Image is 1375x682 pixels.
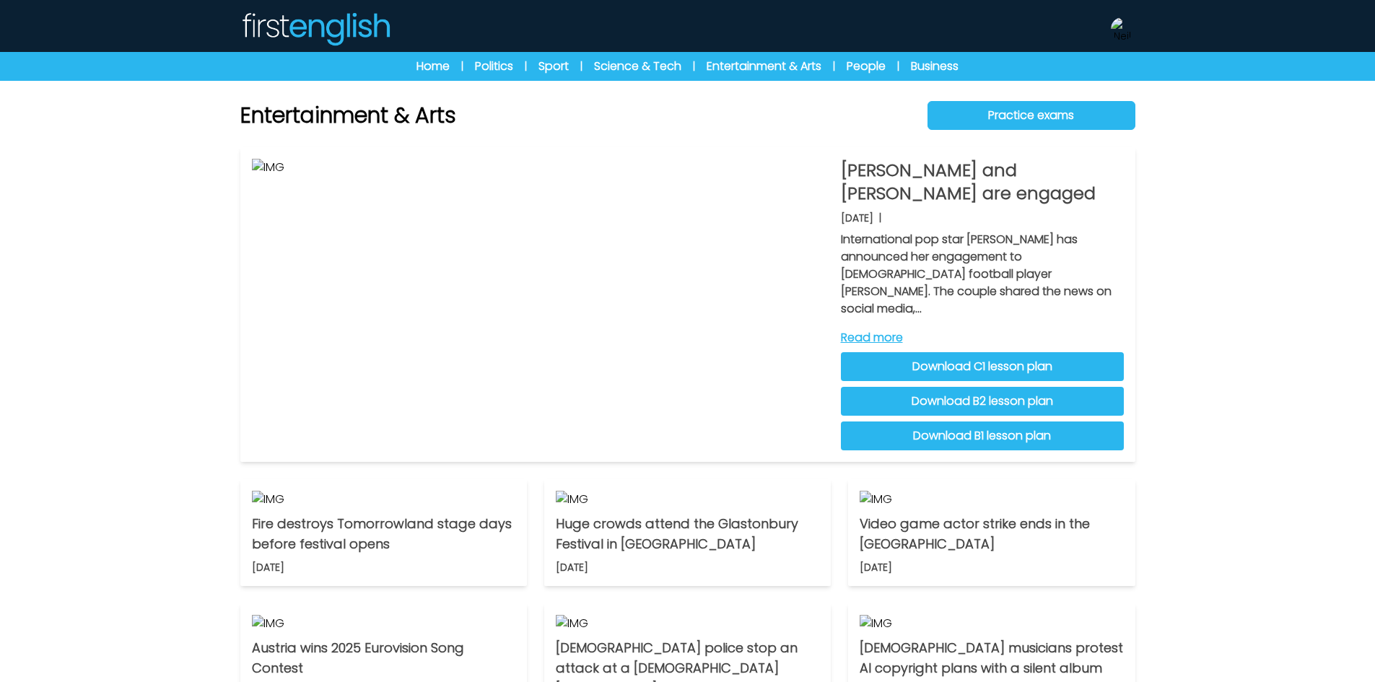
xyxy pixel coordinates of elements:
a: Politics [475,58,513,75]
a: Science & Tech [594,58,681,75]
a: Entertainment & Arts [707,58,821,75]
b: | [879,211,881,225]
img: IMG [252,159,829,450]
a: Download B2 lesson plan [841,387,1124,416]
p: International pop star [PERSON_NAME] has announced her engagement to [DEMOGRAPHIC_DATA] football ... [841,231,1124,318]
span: | [833,59,835,74]
p: [PERSON_NAME] and [PERSON_NAME] are engaged [841,159,1124,205]
a: IMG Video game actor strike ends in the [GEOGRAPHIC_DATA] [DATE] [848,479,1135,586]
p: [DATE] [252,560,284,574]
a: Home [416,58,450,75]
a: People [847,58,886,75]
img: IMG [252,491,515,508]
img: IMG [556,491,819,508]
img: IMG [556,615,819,632]
p: [DATE] [556,560,588,574]
p: [DEMOGRAPHIC_DATA] musicians protest AI copyright plans with a silent album [860,638,1123,678]
img: IMG [252,615,515,632]
a: Business [911,58,959,75]
p: [DATE] [860,560,892,574]
p: Austria wins 2025 Eurovision Song Contest [252,638,515,678]
a: IMG Fire destroys Tomorrowland stage days before festival opens [DATE] [240,479,527,586]
a: Download C1 lesson plan [841,352,1124,381]
span: | [897,59,899,74]
span: | [693,59,695,74]
img: IMG [860,491,1123,508]
a: Sport [538,58,569,75]
p: Fire destroys Tomorrowland stage days before festival opens [252,514,515,554]
span: | [461,59,463,74]
p: Huge crowds attend the Glastonbury Festival in [GEOGRAPHIC_DATA] [556,514,819,554]
a: IMG Huge crowds attend the Glastonbury Festival in [GEOGRAPHIC_DATA] [DATE] [544,479,831,586]
p: [DATE] [841,211,873,225]
span: | [525,59,527,74]
p: Video game actor strike ends in the [GEOGRAPHIC_DATA] [860,514,1123,554]
a: Practice exams [927,101,1135,130]
img: Logo [240,12,390,46]
img: Neil Storey [1111,17,1134,40]
img: IMG [860,615,1123,632]
a: Read more [841,329,1124,346]
h1: Entertainment & Arts [240,102,456,128]
span: | [580,59,582,74]
a: Download B1 lesson plan [841,421,1124,450]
